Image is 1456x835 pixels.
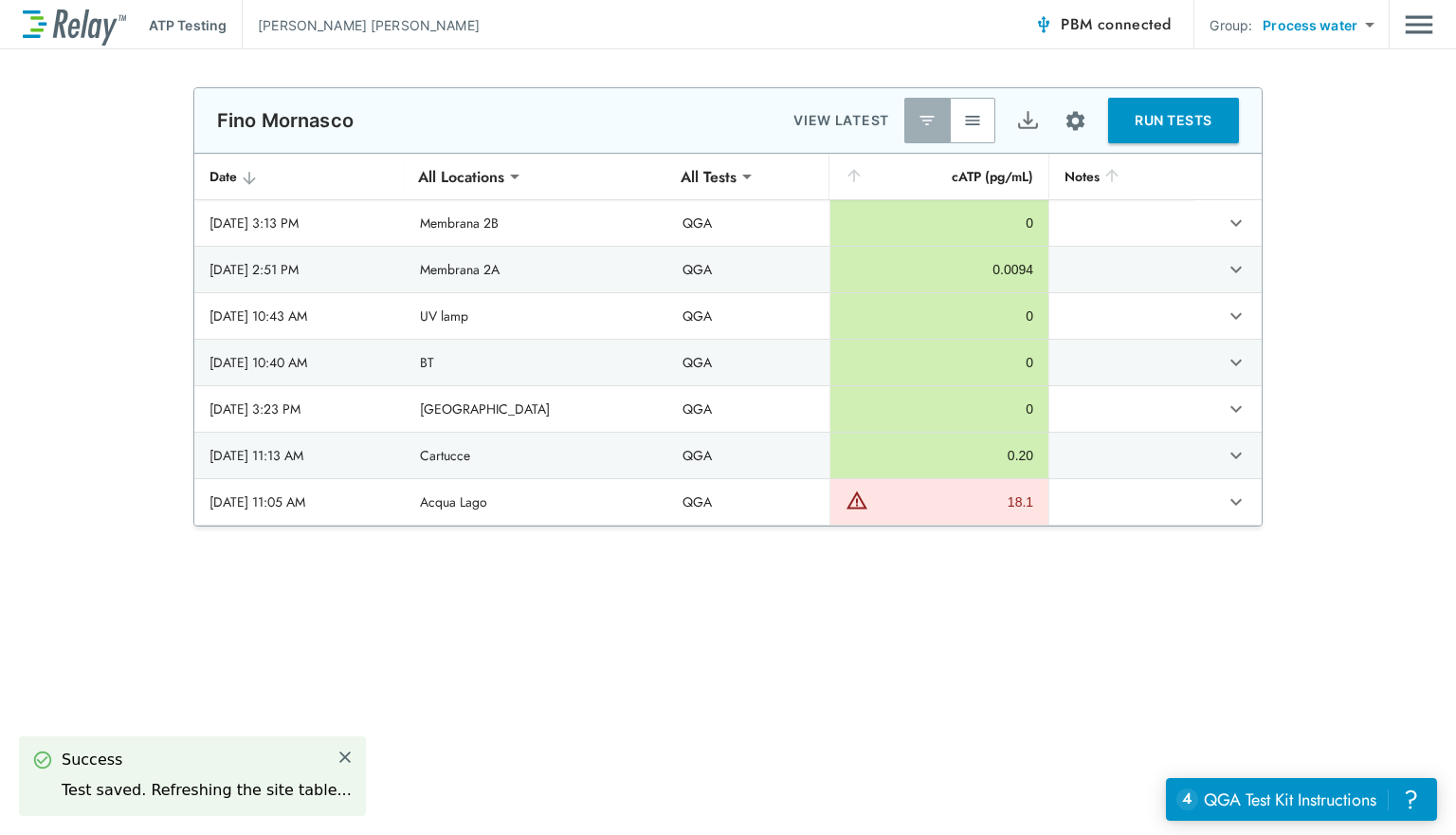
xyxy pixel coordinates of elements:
div: [DATE] 3:23 PM [209,399,390,418]
td: Membrana 2A [405,247,667,292]
img: Success [33,751,52,770]
button: expand row [1220,253,1252,286]
td: QGA [667,293,829,339]
div: [DATE] 11:13 AM [209,446,390,465]
div: [DATE] 10:40 AM [209,353,390,372]
button: expand row [1220,439,1252,472]
td: QGA [667,340,829,385]
img: Settings Icon [1064,109,1087,133]
img: View All [963,111,982,130]
button: Site setup [1050,96,1101,146]
p: [PERSON_NAME] [PERSON_NAME] [258,15,480,35]
td: Acqua Lago [405,479,667,525]
table: sticky table [194,154,1262,526]
img: Drawer Icon [1405,7,1433,43]
button: RUN TESTS [1108,98,1239,143]
iframe: Resource center [1166,778,1437,821]
div: Notes [1065,165,1178,188]
td: UV lamp [405,293,667,339]
button: expand row [1220,346,1252,379]
span: PBM [1061,11,1171,38]
button: expand row [1220,393,1252,425]
img: Warning [846,489,868,511]
div: [DATE] 10:43 AM [209,306,390,325]
div: Test saved. Refreshing the site table... [62,779,352,802]
img: Export Icon [1016,109,1040,133]
td: QGA [667,200,829,246]
div: 0 [846,306,1033,325]
button: PBM connected [1027,6,1178,44]
th: Date [194,154,405,200]
p: Fino Mornasco [217,109,354,132]
span: connected [1098,13,1172,35]
td: [GEOGRAPHIC_DATA] [405,386,667,432]
td: QGA [667,247,829,292]
div: All Locations [405,158,518,195]
div: 0.20 [846,446,1033,465]
div: [DATE] 2:51 PM [209,260,390,279]
p: VIEW LATEST [793,109,889,132]
div: 0 [846,213,1033,232]
img: Latest [918,111,937,130]
td: BT [405,340,667,385]
button: expand row [1220,486,1252,518]
p: Group: [1210,15,1252,35]
td: QGA [667,479,829,525]
div: All Tests [667,158,750,195]
button: Main menu [1405,7,1433,43]
div: [DATE] 3:13 PM [209,213,390,232]
td: Membrana 2B [405,200,667,246]
button: expand row [1220,300,1252,332]
div: 0.0094 [846,260,1033,279]
div: 18.1 [873,492,1033,511]
p: ATP Testing [149,15,227,35]
img: LuminUltra Relay [23,5,126,46]
button: expand row [1220,207,1252,239]
div: 0 [846,353,1033,372]
div: 0 [846,399,1033,418]
td: QGA [667,386,829,432]
td: QGA [667,433,829,478]
img: Close Icon [337,749,354,766]
td: Cartucce [405,433,667,478]
img: Connected Icon [1034,15,1053,34]
button: Export [1005,98,1050,143]
div: [DATE] 11:05 AM [209,492,390,511]
div: cATP (pg/mL) [845,165,1033,188]
div: Success [62,749,352,771]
